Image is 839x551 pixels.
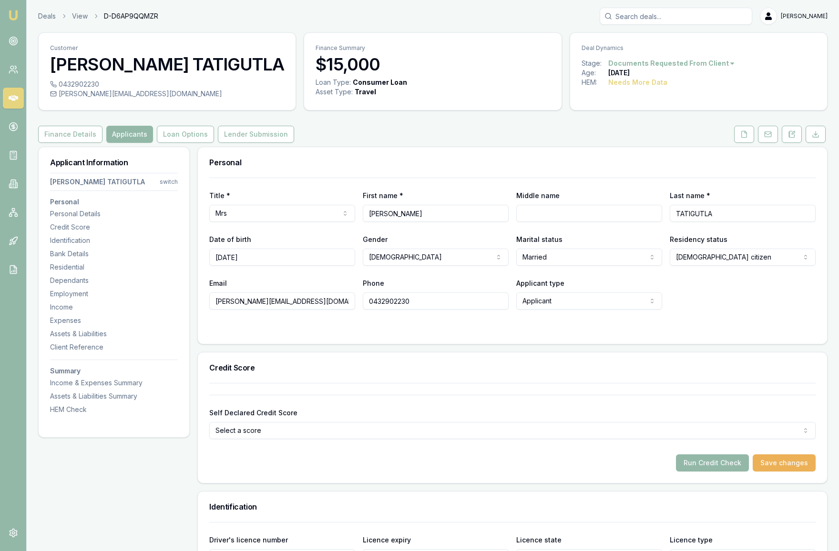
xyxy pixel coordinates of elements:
div: Employment [50,289,178,299]
p: Customer [50,44,284,52]
div: Client Reference [50,342,178,352]
p: Deal Dynamics [582,44,816,52]
h3: Personal [209,159,816,166]
div: Travel [355,87,376,97]
div: Loan Type: [316,78,351,87]
label: Applicant type [516,279,564,287]
div: Dependants [50,276,178,285]
div: [PERSON_NAME] TATIGUTLA [50,177,145,187]
nav: breadcrumb [38,11,158,21]
input: 0431 234 567 [363,292,509,310]
h3: [PERSON_NAME] TATIGUTLA [50,55,284,74]
div: Assets & Liabilities Summary [50,391,178,401]
a: Deals [38,11,56,21]
div: [DATE] [608,68,630,78]
button: Save changes [753,454,816,471]
span: [PERSON_NAME] [781,12,828,20]
label: Residency status [670,235,727,243]
label: Date of birth [209,235,251,243]
h3: Applicant Information [50,159,178,166]
div: Residential [50,262,178,272]
input: Search deals [600,8,752,25]
div: 0432902230 [50,80,284,89]
label: Marital status [516,235,563,243]
label: Gender [363,235,388,243]
div: Consumer Loan [353,78,407,87]
div: [PERSON_NAME][EMAIL_ADDRESS][DOMAIN_NAME] [50,89,284,99]
div: Income [50,302,178,312]
label: Last name * [670,191,710,200]
label: Phone [363,279,384,287]
div: HEM: [582,78,608,87]
a: View [72,11,88,21]
label: Licence state [516,536,562,544]
img: emu-icon-u.png [8,10,19,21]
div: HEM Check [50,405,178,414]
button: Finance Details [38,126,102,143]
h3: Credit Score [209,364,816,371]
span: D-D6AP9QQMZR [104,11,158,21]
a: Loan Options [155,126,216,143]
div: Assets & Liabilities [50,329,178,339]
label: Title * [209,191,230,200]
div: Personal Details [50,209,178,219]
button: Lender Submission [218,126,294,143]
div: Bank Details [50,249,178,259]
button: Loan Options [157,126,214,143]
button: Applicants [106,126,153,143]
label: First name * [363,191,403,200]
button: Run Credit Check [676,454,749,471]
div: Identification [50,236,178,245]
h3: Identification [209,503,816,511]
div: switch [160,178,178,186]
div: Credit Score [50,222,178,232]
div: Needs More Data [608,78,667,87]
label: Email [209,279,227,287]
div: Expenses [50,316,178,325]
div: Income & Expenses Summary [50,378,178,388]
a: Applicants [104,126,155,143]
label: Licence expiry [363,536,411,544]
label: Driver's licence number [209,536,288,544]
h3: Personal [50,199,178,205]
div: Stage: [582,59,608,68]
div: Asset Type : [316,87,353,97]
p: Finance Summary [316,44,550,52]
div: Age: [582,68,608,78]
input: DD/MM/YYYY [209,249,355,266]
h3: Summary [50,368,178,374]
label: Licence type [670,536,713,544]
button: Documents Requested From Client [608,59,736,68]
label: Self Declared Credit Score [209,409,297,417]
a: Finance Details [38,126,104,143]
a: Lender Submission [216,126,296,143]
h3: $15,000 [316,55,550,74]
label: Middle name [516,191,560,200]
